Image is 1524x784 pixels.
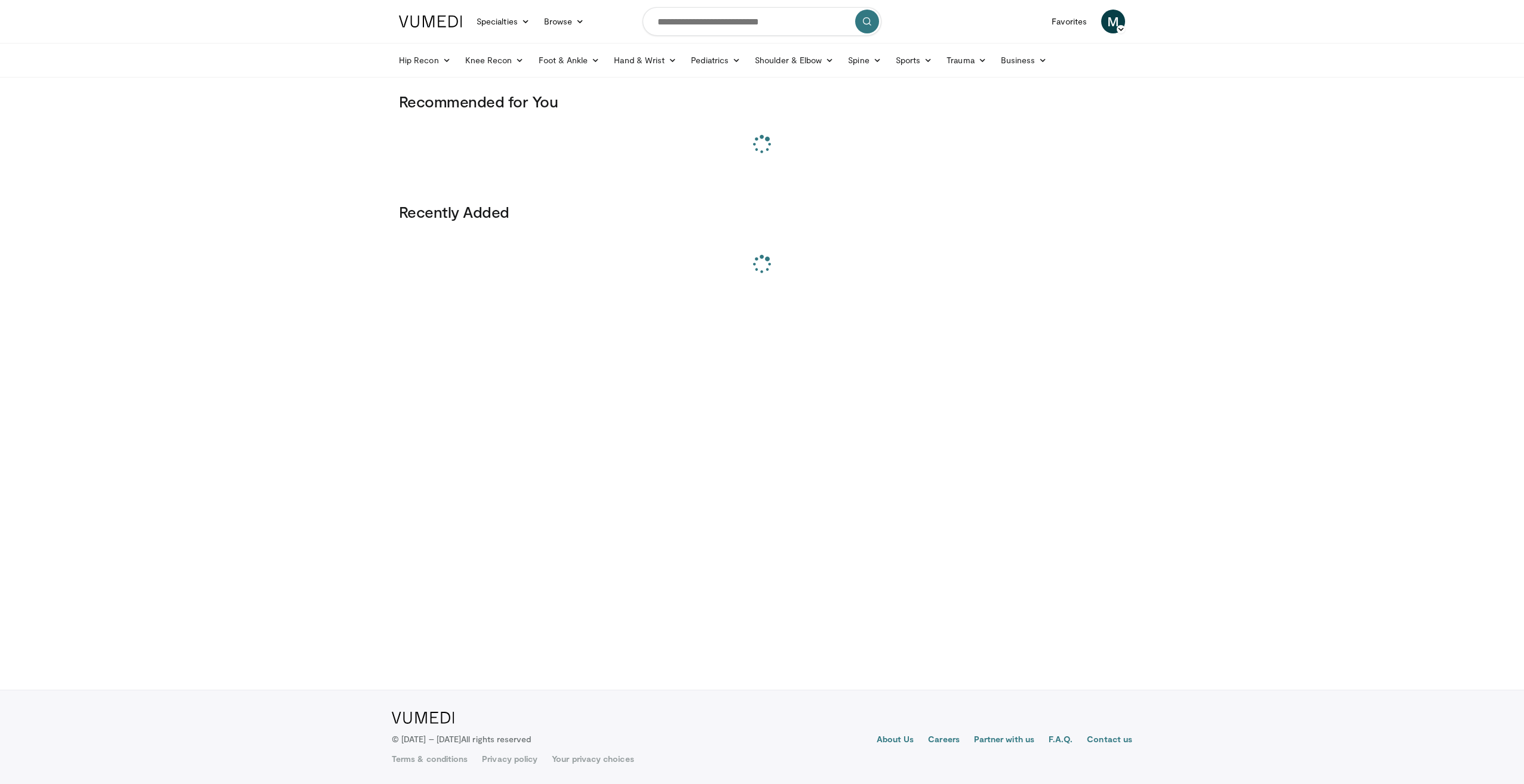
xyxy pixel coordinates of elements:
p: © [DATE] – [DATE] [392,733,531,745]
a: Business [994,48,1055,72]
h3: Recently Added [399,202,1125,221]
a: Partner with us [974,733,1034,748]
a: Foot & Ankle [531,48,607,72]
a: Trauma [939,48,994,72]
a: Favorites [1044,10,1094,33]
a: Your privacy choices [552,753,634,765]
a: Hand & Wrist [607,48,684,72]
img: VuMedi Logo [392,712,454,724]
a: Privacy policy [482,753,537,765]
span: All rights reserved [461,734,531,744]
a: Browse [537,10,592,33]
input: Search topics, interventions [643,7,881,36]
a: Spine [841,48,888,72]
a: Pediatrics [684,48,748,72]
a: F.A.Q. [1049,733,1073,748]
a: Shoulder & Elbow [748,48,841,72]
a: Terms & conditions [392,753,468,765]
h3: Recommended for You [399,92,1125,111]
a: Careers [928,733,960,748]
a: Hip Recon [392,48,458,72]
a: Contact us [1087,733,1132,748]
a: About Us [877,733,914,748]
a: Knee Recon [458,48,531,72]
a: Specialties [469,10,537,33]
a: M [1101,10,1125,33]
a: Sports [889,48,940,72]
img: VuMedi Logo [399,16,462,27]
